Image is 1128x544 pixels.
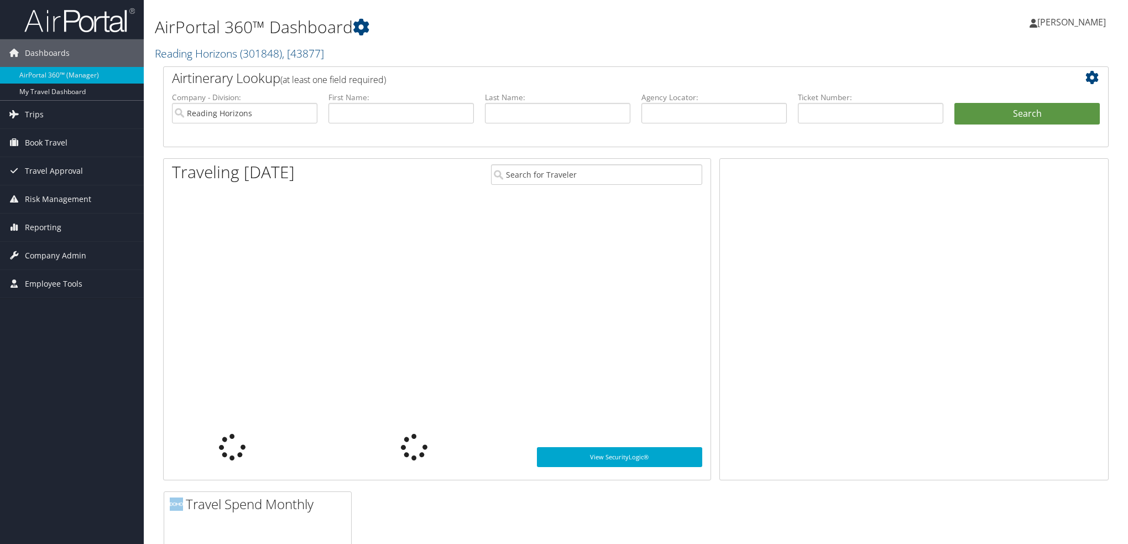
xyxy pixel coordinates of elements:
[485,92,630,103] label: Last Name:
[170,495,351,514] h2: Travel Spend Monthly
[641,92,787,103] label: Agency Locator:
[282,46,324,61] span: , [ 43877 ]
[25,185,91,213] span: Risk Management
[328,92,474,103] label: First Name:
[25,101,44,128] span: Trips
[240,46,282,61] span: ( 301848 )
[25,214,61,241] span: Reporting
[155,15,796,39] h1: AirPortal 360™ Dashboard
[25,270,82,298] span: Employee Tools
[491,164,702,185] input: Search for Traveler
[155,46,324,61] a: Reading Horizons
[1037,16,1106,28] span: [PERSON_NAME]
[170,498,183,511] img: domo-logo.png
[537,447,703,467] a: View SecurityLogic®
[25,129,67,157] span: Book Travel
[172,92,317,103] label: Company - Division:
[1030,6,1117,39] a: [PERSON_NAME]
[798,92,943,103] label: Ticket Number:
[172,160,295,184] h1: Traveling [DATE]
[24,7,135,33] img: airportal-logo.png
[172,69,1021,87] h2: Airtinerary Lookup
[25,39,70,67] span: Dashboards
[954,103,1100,125] button: Search
[25,157,83,185] span: Travel Approval
[280,74,386,86] span: (at least one field required)
[25,242,86,270] span: Company Admin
